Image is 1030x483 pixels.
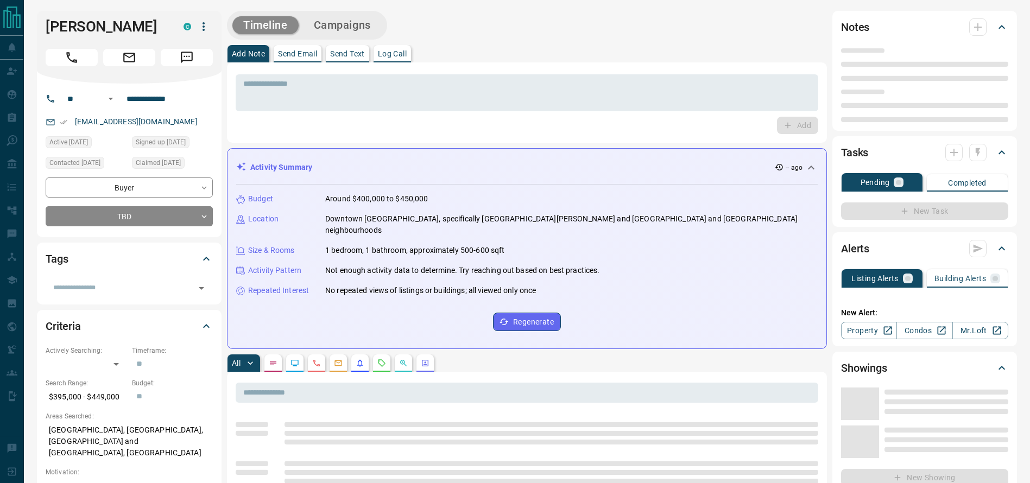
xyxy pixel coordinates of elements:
div: Alerts [841,236,1008,262]
h2: Tags [46,250,68,268]
p: Around $400,000 to $450,000 [325,193,428,205]
button: Regenerate [493,313,561,331]
h2: Notes [841,18,869,36]
h2: Showings [841,359,887,377]
svg: Lead Browsing Activity [290,359,299,367]
div: condos.ca [184,23,191,30]
a: Condos [896,322,952,339]
h2: Tasks [841,144,868,161]
span: Active [DATE] [49,137,88,148]
p: Activity Summary [250,162,312,173]
div: Showings [841,355,1008,381]
p: Areas Searched: [46,411,213,421]
div: Wed Sep 10 2025 [46,136,127,151]
p: Budget: [132,378,213,388]
div: Wed Sep 10 2025 [46,157,127,172]
p: Actively Searching: [46,346,127,355]
div: Wed Sep 10 2025 [132,157,213,172]
p: Downtown [GEOGRAPHIC_DATA], specifically [GEOGRAPHIC_DATA][PERSON_NAME] and [GEOGRAPHIC_DATA] and... [325,213,818,236]
svg: Listing Alerts [356,359,364,367]
p: Pending [861,179,890,186]
svg: Agent Actions [421,359,429,367]
span: Call [46,49,98,66]
p: Repeated Interest [248,285,309,296]
p: Send Text [330,50,365,58]
p: No repeated views of listings or buildings; all viewed only once [325,285,536,296]
span: Contacted [DATE] [49,157,100,168]
button: Open [194,281,209,296]
p: Search Range: [46,378,127,388]
p: 1 bedroom, 1 bathroom, approximately 500-600 sqft [325,245,504,256]
div: Wed Sep 10 2025 [132,136,213,151]
p: Listing Alerts [851,275,899,282]
button: Open [104,92,117,105]
h2: Alerts [841,240,869,257]
div: Notes [841,14,1008,40]
p: New Alert: [841,307,1008,319]
p: Activity Pattern [248,265,301,276]
p: Size & Rooms [248,245,295,256]
p: Location [248,213,279,225]
div: Criteria [46,313,213,339]
div: Tags [46,246,213,272]
div: TBD [46,206,213,226]
p: Log Call [378,50,407,58]
h1: [PERSON_NAME] [46,18,167,35]
div: Activity Summary-- ago [236,157,818,177]
span: Email [103,49,155,66]
p: Add Note [232,50,265,58]
svg: Email Verified [60,118,67,126]
p: Send Email [278,50,317,58]
p: -- ago [786,163,802,173]
svg: Emails [334,359,343,367]
a: Mr.Loft [952,322,1008,339]
div: Buyer [46,177,213,198]
p: Motivation: [46,467,213,477]
svg: Requests [377,359,386,367]
h2: Criteria [46,317,81,335]
svg: Opportunities [399,359,408,367]
svg: Calls [312,359,321,367]
button: Timeline [232,16,299,34]
a: Property [841,322,897,339]
span: Message [161,49,213,66]
p: Budget [248,193,273,205]
span: Signed up [DATE] [136,137,186,148]
svg: Notes [269,359,277,367]
a: [EMAIL_ADDRESS][DOMAIN_NAME] [75,117,198,126]
p: Timeframe: [132,346,213,355]
p: Not enough activity data to determine. Try reaching out based on best practices. [325,265,600,276]
p: All [232,359,241,367]
p: Completed [948,179,987,187]
p: [GEOGRAPHIC_DATA], [GEOGRAPHIC_DATA], [GEOGRAPHIC_DATA] and [GEOGRAPHIC_DATA], [GEOGRAPHIC_DATA] [46,421,213,462]
span: Claimed [DATE] [136,157,181,168]
p: Building Alerts [934,275,986,282]
p: $395,000 - $449,000 [46,388,127,406]
div: Tasks [841,139,1008,166]
button: Campaigns [303,16,382,34]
